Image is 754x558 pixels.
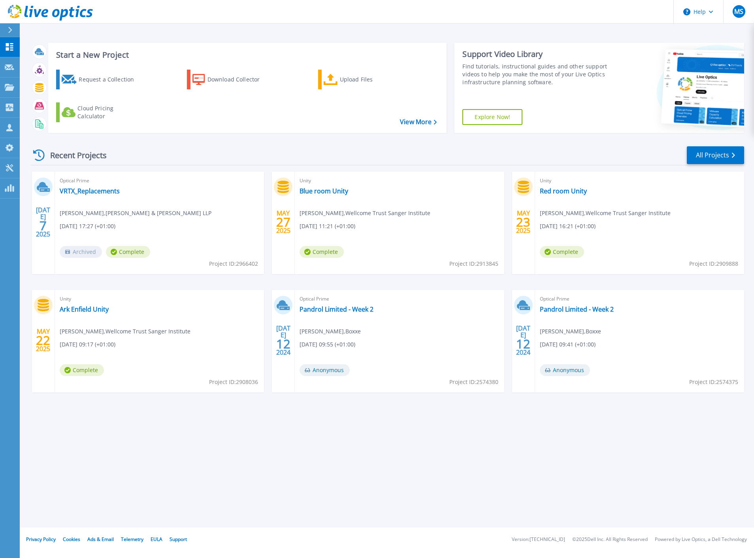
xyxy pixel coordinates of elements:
a: Red room Unity [540,187,587,195]
a: Ads & Email [87,536,114,543]
span: Anonymous [300,364,350,376]
span: Complete [106,246,150,258]
span: Unity [540,176,739,185]
a: Privacy Policy [26,536,56,543]
span: Archived [60,246,102,258]
span: Complete [60,364,104,376]
div: MAY 2025 [36,326,51,355]
a: Pandrol Limited - Week 2 [300,305,373,313]
a: EULA [151,536,162,543]
span: 27 [276,219,290,225]
span: [PERSON_NAME] , Boxxe [300,327,361,336]
span: [DATE] 09:41 (+01:00) [540,340,596,349]
a: Blue room Unity [300,187,348,195]
li: Version: [TECHNICAL_ID] [512,537,565,542]
span: Project ID: 2913845 [449,259,498,268]
div: Cloud Pricing Calculator [77,104,141,120]
div: Request a Collection [79,72,142,87]
span: [PERSON_NAME] , Wellcome Trust Sanger Institute [60,327,190,336]
span: Project ID: 2909888 [689,259,738,268]
span: 12 [276,340,290,347]
span: Project ID: 2574375 [689,378,738,386]
span: Complete [540,246,584,258]
a: View More [400,118,437,126]
span: Unity [60,295,259,303]
span: [DATE] 17:27 (+01:00) [60,222,115,231]
span: [DATE] 11:21 (+01:00) [300,222,355,231]
span: Unity [300,176,499,185]
span: MS [734,8,743,15]
li: Powered by Live Optics, a Dell Technology [655,537,747,542]
span: [DATE] 09:55 (+01:00) [300,340,355,349]
span: [DATE] 16:21 (+01:00) [540,222,596,231]
a: Ark Enfield Unity [60,305,109,313]
a: Upload Files [318,70,406,89]
span: Project ID: 2574380 [449,378,498,386]
a: Download Collector [187,70,275,89]
h3: Start a New Project [56,51,437,59]
span: [PERSON_NAME] , [PERSON_NAME] & [PERSON_NAME] LLP [60,209,211,218]
div: Download Collector [207,72,271,87]
span: Optical Prime [300,295,499,303]
a: Support [170,536,187,543]
a: Request a Collection [56,70,144,89]
a: VRTX_Replacements [60,187,120,195]
a: Cookies [63,536,80,543]
a: Telemetry [121,536,143,543]
div: [DATE] 2025 [36,208,51,236]
div: [DATE] 2024 [276,326,291,355]
span: 12 [516,340,530,347]
span: [DATE] 09:17 (+01:00) [60,340,115,349]
div: [DATE] 2024 [516,326,531,355]
span: [PERSON_NAME] , Wellcome Trust Sanger Institute [300,209,430,218]
span: [PERSON_NAME] , Wellcome Trust Sanger Institute [540,209,671,218]
div: MAY 2025 [276,208,291,236]
span: 22 [36,337,50,344]
span: [PERSON_NAME] , Boxxe [540,327,601,336]
span: Project ID: 2908036 [209,378,258,386]
span: Complete [300,246,344,258]
a: All Projects [687,146,744,164]
span: Project ID: 2966402 [209,259,258,268]
span: Optical Prime [60,176,259,185]
div: Upload Files [340,72,403,87]
span: Optical Prime [540,295,739,303]
span: 23 [516,219,530,225]
a: Explore Now! [462,109,522,125]
div: Find tutorials, instructional guides and other support videos to help you make the most of your L... [462,62,610,86]
div: MAY 2025 [516,208,531,236]
a: Pandrol Limited - Week 2 [540,305,614,313]
div: Recent Projects [30,146,117,165]
div: Support Video Library [462,49,610,59]
a: Cloud Pricing Calculator [56,102,144,122]
span: 7 [40,222,47,229]
li: © 2025 Dell Inc. All Rights Reserved [572,537,648,542]
span: Anonymous [540,364,590,376]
